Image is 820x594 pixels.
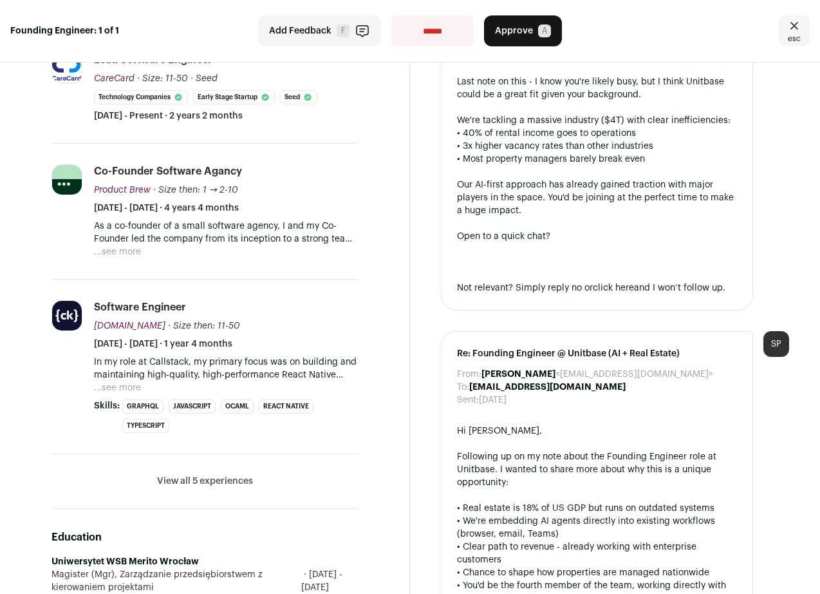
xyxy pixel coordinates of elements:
div: • 40% of rental income goes to operations [457,127,737,140]
span: Product Brew [94,186,151,195]
div: We're tackling a massive industry ($4T) with clear inefficiencies: [457,114,737,127]
span: [DOMAIN_NAME] [94,321,165,331]
span: Re: Founding Engineer @ Unitbase (AI + Real Estate) [457,347,737,360]
strong: Uniwersytet WSB Merito Wrocław [51,557,199,566]
span: [DATE] - [DATE] · 4 years 4 months [94,202,239,215]
p: In my role at Callstack, my primary focus was on building and maintaining high-quality, high-perf... [94,356,358,381]
img: 2aa91fcf2cee969b11102565510580c909c40005a1536e6abd1e5cae271429a5.jpg [52,165,82,195]
p: As a co-founder of a small software agency, I and my Co-Founder led the company from its inceptio... [94,220,358,245]
span: A [538,24,551,37]
span: Add Feedback [269,24,331,37]
span: · [191,72,193,85]
div: Software Engineer [94,300,186,314]
dt: Sent: [457,394,479,407]
li: Seed [280,90,317,104]
div: Hi [PERSON_NAME], [457,425,737,437]
span: · Size: 11-50 [137,74,188,83]
li: TypeScript [122,419,169,433]
button: Add Feedback F [258,15,381,46]
li: GraphQL [122,399,163,414]
div: Our AI-first approach has already gained traction with major players in the space. You'd be joini... [457,178,737,217]
li: Technology Companies [94,90,188,104]
span: Approve [495,24,533,37]
span: Skills: [94,399,120,412]
dd: [DATE] [479,394,507,407]
a: click here [593,283,634,292]
div: • 3x higher vacancy rates than other industries [457,140,737,153]
span: F [337,24,349,37]
div: • Most property managers barely break even [457,153,737,166]
span: · Size then: 1 → 2-10 [153,186,238,195]
img: f17f351f7c03186ce3a4933678dcde1dd5bac7f6e5049d2b6f3c2012405e5663.jpg [52,57,82,81]
div: • Chance to shape how properties are managed nationwide [457,566,737,579]
img: 55533cbb8f17a338997a0b5b7d67eee587efc30380a89379af8581235b68fb2c.jpg [52,301,82,331]
strong: Founding Engineer: 1 of 1 [10,24,119,37]
div: • Real estate is 18% of US GDP but runs on outdated systems [457,502,737,515]
div: • Clear path to revenue - already working with enterprise customers [457,541,737,566]
b: [PERSON_NAME] [481,370,555,379]
div: Magister (Mgr), Zarządzanie przedsiębiorstwem z kierowaniem projektami [51,568,358,594]
button: ...see more [94,245,141,258]
div: Open to a quick chat? [457,230,737,243]
div: Not relevant? Simply reply no or and I won’t follow up. [457,282,737,294]
div: Co-Founder Software Agancy [94,164,242,178]
button: Approve A [484,15,562,46]
span: · Size then: 11-50 [168,321,240,331]
div: • We're embedding AI agents directly into existing workflows (browser, email, Teams) [457,515,737,541]
li: Early Stage Startup [193,90,275,104]
span: [DATE] - [DATE] · 1 year 4 months [94,338,232,350]
dt: From: [457,368,481,381]
b: [EMAIL_ADDRESS][DOMAIN_NAME] [469,383,626,392]
h2: Education [51,530,358,545]
span: esc [788,34,801,44]
li: React Native [259,399,313,414]
span: Seed [196,74,218,83]
button: ...see more [94,381,141,394]
span: CareCard [94,74,135,83]
div: SP [763,331,789,357]
dt: To: [457,381,469,394]
li: JavaScript [169,399,216,414]
button: View all 5 experiences [157,475,253,488]
span: [DATE] - [DATE] [301,568,358,594]
div: Last note on this - I know you're likely busy, but I think Unitbase could be a great fit given yo... [457,75,737,101]
li: OCaml [221,399,254,414]
a: Close [779,15,810,46]
span: [DATE] - Present · 2 years 2 months [94,110,243,122]
dd: <[EMAIL_ADDRESS][DOMAIN_NAME]> [481,368,713,381]
div: Following up on my note about the Founding Engineer role at Unitbase. I wanted to share more abou... [457,450,737,489]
